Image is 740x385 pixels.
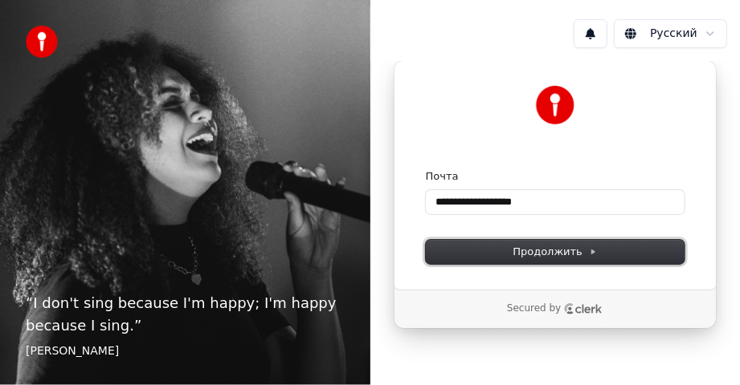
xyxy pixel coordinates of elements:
[426,240,685,264] button: Продолжить
[564,303,603,314] a: Clerk logo
[26,343,345,359] footer: [PERSON_NAME]
[536,86,574,124] img: Youka
[513,245,597,259] span: Продолжить
[426,169,459,184] label: Почта
[26,292,345,337] p: “ I don't sing because I'm happy; I'm happy because I sing. ”
[26,26,58,58] img: youka
[507,302,561,315] p: Secured by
